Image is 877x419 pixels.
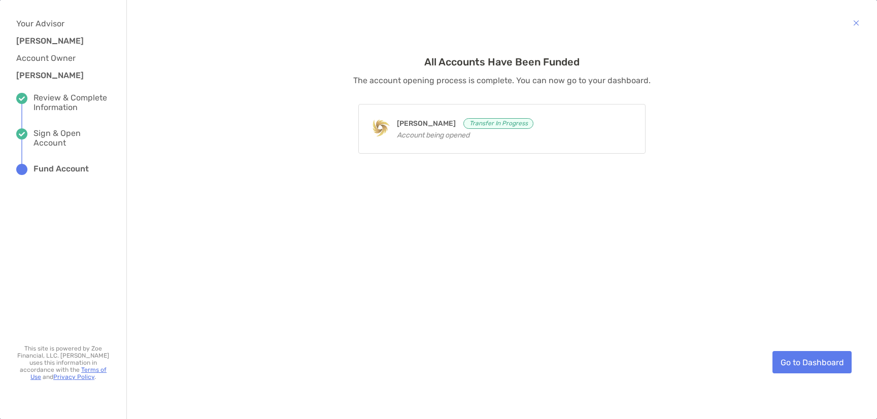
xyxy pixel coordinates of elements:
a: Go to Dashboard [772,351,852,373]
div: Review & Complete Information [33,93,110,112]
h4: Your Advisor [16,19,103,28]
img: option icon [369,116,392,139]
h4: Account Owner [16,53,103,63]
p: Account being opened [397,129,574,142]
h3: [PERSON_NAME] [16,36,97,46]
a: Privacy Policy [53,373,94,380]
h3: [PERSON_NAME] [16,71,97,80]
div: Sign & Open Account [33,128,110,148]
p: This site is powered by Zoe Financial, LLC. [PERSON_NAME] uses this information in accordance wit... [16,345,110,380]
img: button icon [853,17,859,29]
div: Fund Account [33,164,89,175]
p: The account opening process is complete. You can now go to your dashboard. [353,74,651,87]
h4: All Accounts Have Been Funded [353,56,651,68]
img: white check [19,132,25,136]
img: white check [19,96,25,101]
a: Terms of Use [30,366,107,380]
i: Transfer In Progress [463,118,533,129]
h4: [PERSON_NAME] [397,118,574,129]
